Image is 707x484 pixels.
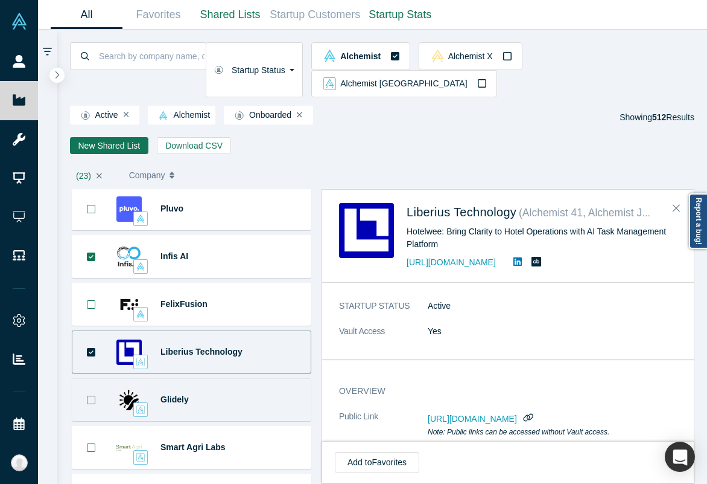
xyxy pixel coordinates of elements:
img: alchemist Vault Logo [159,111,168,120]
button: Close [667,199,685,218]
a: Liberius Technology [160,347,243,357]
span: Alchemist [GEOGRAPHIC_DATA] [340,79,467,88]
button: alchemist_aj Vault LogoAlchemist [GEOGRAPHIC_DATA] [311,70,497,98]
a: Startup Customers [266,1,364,29]
strong: 512 [652,112,666,122]
dt: Vault Access [339,325,428,350]
button: Startup Status [206,42,303,97]
img: Liberius Technology's Logo [116,340,142,365]
a: Favorites [122,1,194,29]
a: Glidely [160,395,189,404]
span: Onboarded [229,111,291,120]
em: Note: Public links can be accessed without Vault access. [428,428,609,436]
span: [URL][DOMAIN_NAME] [428,414,517,424]
a: Pluvo [160,204,183,213]
img: Startup status [81,111,90,120]
img: Katinka Harsányi's Account [11,454,28,471]
span: Company [129,163,165,188]
span: Active [75,111,118,120]
a: Infis AI [160,251,188,261]
img: Smart Agri Labs's Logo [116,435,142,460]
img: Glidely's Logo [116,387,142,413]
img: Alchemist Vault Logo [11,13,28,30]
img: Liberius Technology's Logo [339,203,394,258]
a: [URL][DOMAIN_NAME] [407,257,496,267]
img: alchemist Vault Logo [136,215,145,223]
img: Pluvo's Logo [116,196,142,222]
button: Add toFavorites [335,452,419,473]
button: Bookmark [72,283,110,325]
dd: Active [428,300,677,312]
h3: overview [339,385,660,398]
button: alchemistx Vault LogoAlchemist X [419,42,522,70]
span: Alchemist [340,52,381,60]
button: alchemist Vault LogoAlchemist [311,42,410,70]
div: Hotelwee: Bring Clarity to Hotel Operations with AI Task Management Platform [407,225,677,251]
span: ( 23 ) [76,171,91,181]
img: Infis AI's Logo [116,244,142,269]
dt: STARTUP STATUS [339,300,428,325]
img: alchemist Vault Logo [136,310,145,318]
img: alchemist, alchemist_aj Vault Logo [136,405,145,414]
a: Smart Agri Labs [160,442,226,452]
a: Shared Lists [194,1,266,29]
img: alchemist_aj Vault Logo [323,77,336,90]
button: Remove Filter [297,111,302,119]
img: alchemist Vault Logo [136,262,145,271]
img: alchemist, alchemist_aj Vault Logo [136,358,145,366]
button: Remove Filter [124,111,129,119]
img: alchemistx Vault Logo [431,50,444,62]
span: Public Link [339,410,378,423]
a: Startup Stats [364,1,436,29]
button: Bookmark [72,379,110,421]
span: Alchemist [153,111,210,120]
img: Startup status [214,65,223,75]
a: Liberius Technology [407,205,516,219]
button: Bookmark [72,236,110,277]
small: ( Alchemist 41, Alchemist Japan 1 ) [519,207,678,219]
button: Company [129,163,218,188]
button: Bookmark [72,188,110,230]
a: New Shared List [70,137,149,154]
button: Download CSV [157,137,231,154]
a: Report a bug! [689,193,707,249]
dd: Yes [428,325,677,338]
a: FelixFusion [160,299,208,309]
button: Bookmark [72,427,110,468]
a: All [51,1,122,29]
input: Search by company name, class, customer, one-liner or category [98,42,206,70]
button: Bookmark [72,331,110,373]
span: Alchemist X [448,52,493,60]
img: Startup status [235,111,244,120]
img: alchemist Vault Logo [323,50,336,62]
img: FelixFusion's Logo [116,292,142,317]
img: alchemist, alchemist_aj Vault Logo [136,453,145,462]
span: Showing Results [620,112,694,122]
